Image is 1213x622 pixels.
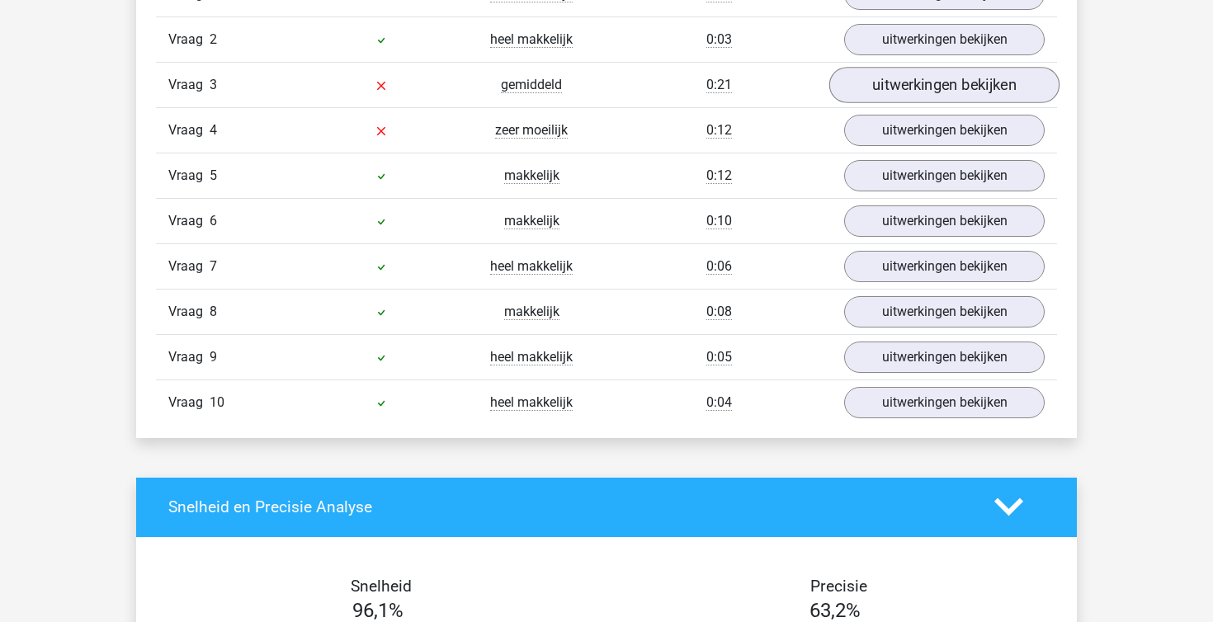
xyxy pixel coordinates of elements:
span: 0:04 [706,394,732,411]
span: makkelijk [504,167,559,184]
span: 0:10 [706,213,732,229]
span: heel makkelijk [490,31,573,48]
span: 5 [210,167,217,183]
a: uitwerkingen bekijken [844,160,1045,191]
a: uitwerkingen bekijken [844,296,1045,327]
span: 96,1% [352,599,404,622]
a: uitwerkingen bekijken [844,342,1045,373]
span: 0:06 [706,258,732,275]
a: uitwerkingen bekijken [844,387,1045,418]
span: Vraag [168,120,210,140]
a: uitwerkingen bekijken [844,24,1045,55]
span: Vraag [168,211,210,231]
span: 9 [210,349,217,365]
span: 3 [210,77,217,92]
a: uitwerkingen bekijken [844,115,1045,146]
span: Vraag [168,347,210,367]
span: heel makkelijk [490,258,573,275]
span: 0:03 [706,31,732,48]
span: Vraag [168,166,210,186]
h4: Snelheid en Precisie Analyse [168,497,970,516]
h4: Snelheid [168,577,594,596]
span: heel makkelijk [490,349,573,365]
span: 6 [210,213,217,229]
span: heel makkelijk [490,394,573,411]
span: zeer moeilijk [495,122,568,139]
span: 0:08 [706,304,732,320]
span: Vraag [168,302,210,322]
span: Vraag [168,30,210,49]
a: uitwerkingen bekijken [844,251,1045,282]
span: 7 [210,258,217,274]
span: 10 [210,394,224,410]
span: 8 [210,304,217,319]
span: 2 [210,31,217,47]
span: 0:05 [706,349,732,365]
span: 0:21 [706,77,732,93]
span: Vraag [168,393,210,412]
span: gemiddeld [501,77,562,93]
span: makkelijk [504,213,559,229]
span: 63,2% [809,599,861,622]
span: 0:12 [706,167,732,184]
span: 4 [210,122,217,138]
a: uitwerkingen bekijken [844,205,1045,237]
a: uitwerkingen bekijken [829,67,1060,103]
h4: Precisie [625,577,1051,596]
span: makkelijk [504,304,559,320]
span: Vraag [168,257,210,276]
span: 0:12 [706,122,732,139]
span: Vraag [168,75,210,95]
